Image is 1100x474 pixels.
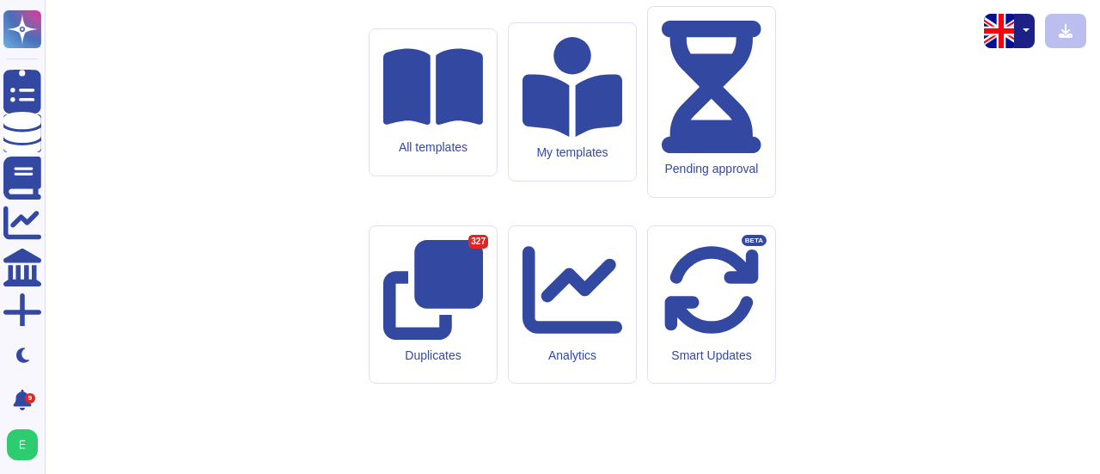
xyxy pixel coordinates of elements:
[7,429,38,460] img: user
[984,14,1018,48] img: en
[468,235,488,249] div: 327
[383,140,483,155] div: All templates
[522,145,622,160] div: My templates
[742,235,767,247] div: BETA
[3,426,50,464] button: user
[383,348,483,363] div: Duplicates
[662,348,761,363] div: Smart Updates
[25,393,35,403] div: 9
[662,162,761,176] div: Pending approval
[522,348,622,363] div: Analytics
